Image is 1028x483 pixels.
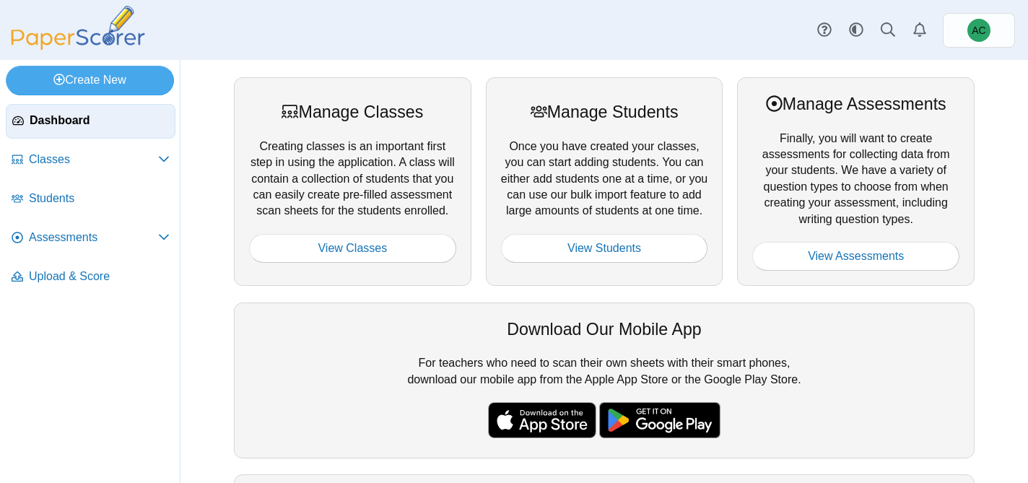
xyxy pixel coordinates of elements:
div: Creating classes is an important first step in using the application. A class will contain a coll... [234,77,471,286]
a: Andrew Christman [943,13,1015,48]
a: Upload & Score [6,260,175,295]
span: Andrew Christman [972,25,985,35]
div: Once you have created your classes, you can start adding students. You can either add students on... [486,77,723,286]
div: Manage Students [501,100,708,123]
a: Students [6,182,175,217]
a: Create New [6,66,174,95]
a: Assessments [6,221,175,256]
a: View Classes [249,234,456,263]
span: Assessments [29,230,158,245]
span: Andrew Christman [967,19,990,42]
a: View Assessments [752,242,959,271]
span: Students [29,191,170,206]
span: Upload & Score [29,269,170,284]
div: Manage Classes [249,100,456,123]
span: Classes [29,152,158,167]
img: PaperScorer [6,6,150,50]
div: For teachers who need to scan their own sheets with their smart phones, download our mobile app f... [234,303,975,458]
img: google-play-badge.png [599,402,720,438]
a: PaperScorer [6,40,150,52]
a: View Students [501,234,708,263]
img: apple-store-badge.svg [488,402,596,438]
div: Finally, you will want to create assessments for collecting data from your students. We have a va... [737,77,975,286]
span: Dashboard [30,113,169,129]
a: Dashboard [6,104,175,139]
a: Alerts [904,14,936,46]
a: Classes [6,143,175,178]
div: Download Our Mobile App [249,318,959,341]
div: Manage Assessments [752,92,959,116]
